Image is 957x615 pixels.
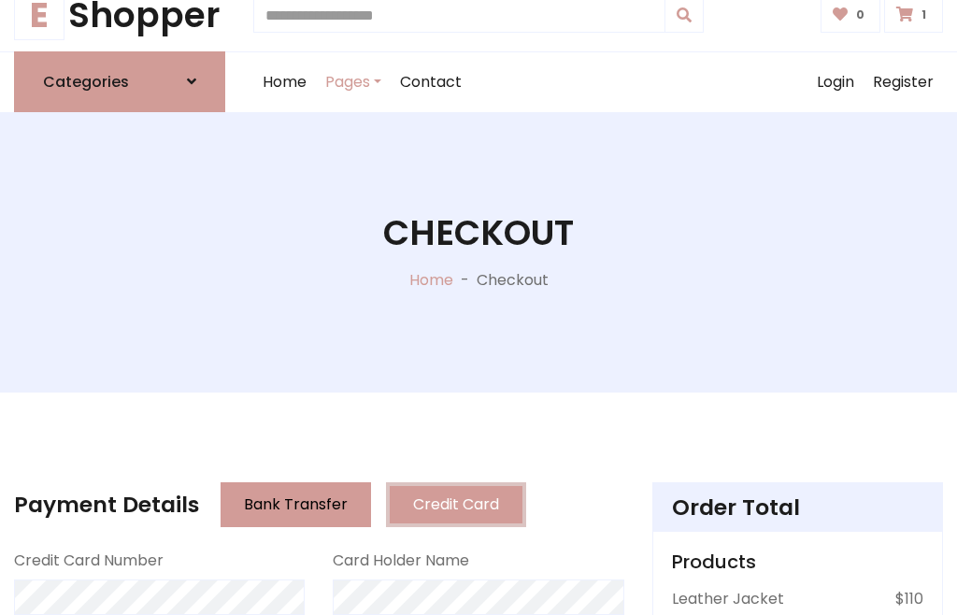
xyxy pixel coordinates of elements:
[864,52,943,112] a: Register
[672,494,923,521] h4: Order Total
[895,588,923,610] p: $110
[672,551,923,573] h5: Products
[386,482,526,527] button: Credit Card
[409,269,453,291] a: Home
[14,550,164,572] label: Credit Card Number
[477,269,549,292] p: Checkout
[316,52,391,112] a: Pages
[851,7,869,23] span: 0
[333,550,469,572] label: Card Holder Name
[672,588,784,610] p: Leather Jacket
[383,212,574,254] h1: Checkout
[221,482,371,527] button: Bank Transfer
[43,73,129,91] h6: Categories
[391,52,471,112] a: Contact
[14,492,199,518] h4: Payment Details
[14,51,225,112] a: Categories
[807,52,864,112] a: Login
[453,269,477,292] p: -
[253,52,316,112] a: Home
[917,7,931,23] span: 1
